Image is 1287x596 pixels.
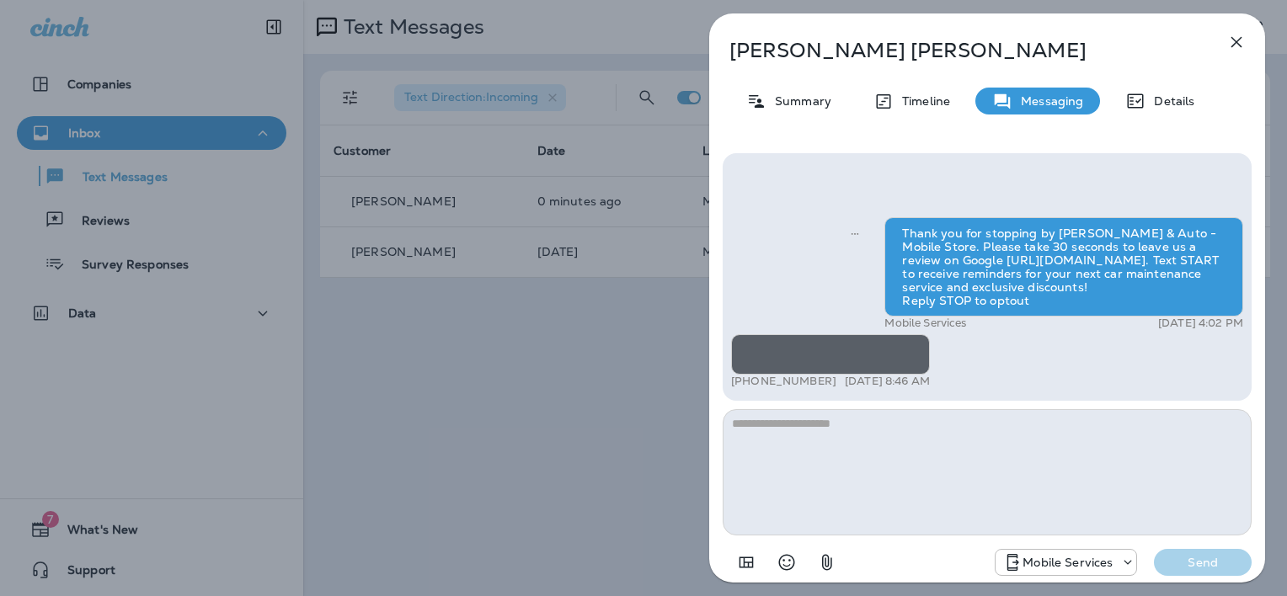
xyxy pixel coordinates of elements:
[1023,556,1113,569] p: Mobile Services
[1158,315,1243,328] p: [DATE] 4:02 PM
[766,94,831,108] p: Summary
[749,343,762,357] img: twilio-download
[884,216,1243,315] div: Thank you for stopping by [PERSON_NAME] & Auto - Mobile Store. Please take 30 seconds to leave us...
[770,545,804,579] button: Select an emoji
[729,39,1189,62] p: [PERSON_NAME] [PERSON_NAME]
[851,223,859,238] span: Sent
[996,552,1136,572] div: +1 (402) 537-0264
[845,375,930,388] p: [DATE] 8:46 AM
[731,375,836,388] p: [PHONE_NUMBER]
[1145,94,1194,108] p: Details
[729,545,763,579] button: Add in a premade template
[1012,94,1083,108] p: Messaging
[884,315,966,328] p: Mobile Services
[894,94,950,108] p: Timeline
